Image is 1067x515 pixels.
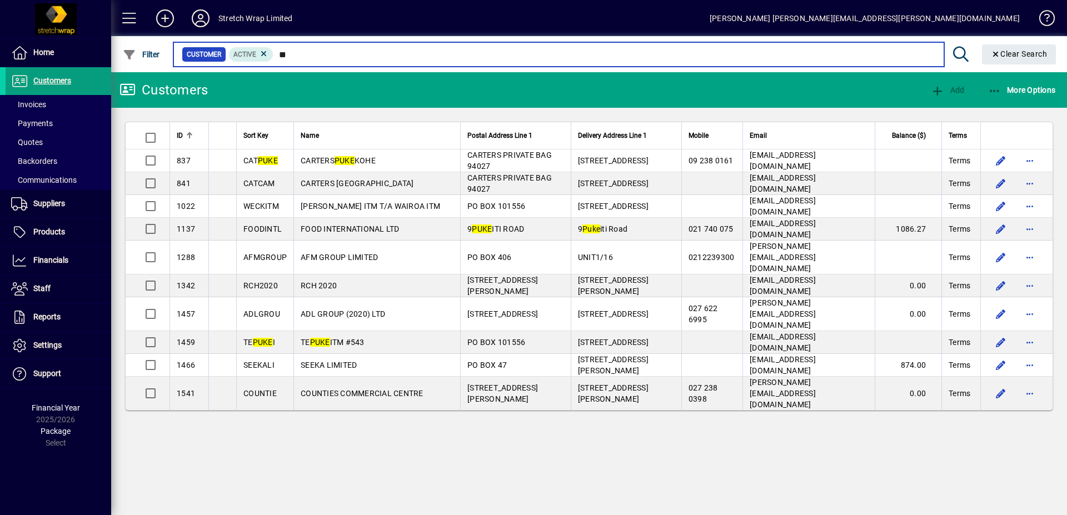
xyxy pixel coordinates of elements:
[301,338,365,347] span: TE ITM #543
[949,337,970,348] span: Terms
[218,9,293,27] div: Stretch Wrap Limited
[11,119,53,128] span: Payments
[243,338,275,347] span: TE I
[233,51,256,58] span: Active
[882,129,936,142] div: Balance ($)
[123,50,160,59] span: Filter
[301,202,440,211] span: [PERSON_NAME] ITM T/A WAIROA ITM
[578,179,649,188] span: [STREET_ADDRESS]
[467,276,538,296] span: [STREET_ADDRESS][PERSON_NAME]
[301,253,378,262] span: AFM GROUP LIMITED
[992,152,1010,169] button: Edit
[750,276,816,296] span: [EMAIL_ADDRESS][DOMAIN_NAME]
[33,284,51,293] span: Staff
[243,389,277,398] span: COUNTIE
[1021,197,1039,215] button: More options
[41,427,71,436] span: Package
[243,281,278,290] span: RCH2020
[750,332,816,352] span: [EMAIL_ADDRESS][DOMAIN_NAME]
[1031,2,1053,38] a: Knowledge Base
[6,332,111,359] a: Settings
[243,156,278,165] span: CAT
[6,360,111,388] a: Support
[335,156,355,165] em: PUKE
[6,275,111,303] a: Staff
[120,44,163,64] button: Filter
[467,151,552,171] span: CARTERS PRIVATE BAG 94027
[949,129,967,142] span: Terms
[177,309,195,318] span: 1457
[992,220,1010,238] button: Edit
[949,155,970,166] span: Terms
[467,173,552,193] span: CARTERS PRIVATE BAG 94027
[33,341,62,349] span: Settings
[1021,220,1039,238] button: More options
[1021,384,1039,402] button: More options
[177,224,195,233] span: 1137
[992,333,1010,351] button: Edit
[6,39,111,67] a: Home
[147,8,183,28] button: Add
[243,309,280,318] span: ADLGROU
[992,305,1010,323] button: Edit
[32,403,80,412] span: Financial Year
[310,338,330,347] em: PUKE
[750,378,816,409] span: [PERSON_NAME][EMAIL_ADDRESS][DOMAIN_NAME]
[6,95,111,114] a: Invoices
[1021,152,1039,169] button: More options
[875,354,941,377] td: 874.00
[243,361,275,369] span: SEEKALI
[467,338,525,347] span: PO BOX 101556
[6,152,111,171] a: Backorders
[119,81,208,99] div: Customers
[6,303,111,331] a: Reports
[750,173,816,193] span: [EMAIL_ADDRESS][DOMAIN_NAME]
[177,129,183,142] span: ID
[11,138,43,147] span: Quotes
[243,129,268,142] span: Sort Key
[985,80,1059,100] button: More Options
[991,49,1048,58] span: Clear Search
[750,242,816,273] span: [PERSON_NAME][EMAIL_ADDRESS][DOMAIN_NAME]
[949,252,970,263] span: Terms
[578,276,649,296] span: [STREET_ADDRESS][PERSON_NAME]
[6,218,111,246] a: Products
[301,281,337,290] span: RCH 2020
[33,256,68,264] span: Financials
[33,312,61,321] span: Reports
[578,129,647,142] span: Delivery Address Line 1
[578,309,649,318] span: [STREET_ADDRESS]
[243,179,275,188] span: CATCAM
[301,389,423,398] span: COUNTIES COMMERCIAL CENTRE
[750,129,767,142] span: Email
[301,156,376,165] span: CARTERS KOHE
[177,202,195,211] span: 1022
[177,389,195,398] span: 1541
[992,356,1010,374] button: Edit
[988,86,1056,94] span: More Options
[6,114,111,133] a: Payments
[689,304,718,324] span: 027 622 6995
[992,277,1010,294] button: Edit
[689,383,718,403] span: 027 238 0398
[1021,174,1039,192] button: More options
[177,129,202,142] div: ID
[992,197,1010,215] button: Edit
[243,202,279,211] span: WECKITM
[11,176,77,184] span: Communications
[689,224,734,233] span: 021 740 075
[892,129,926,142] span: Balance ($)
[467,361,507,369] span: PO BOX 47
[301,129,319,142] span: Name
[949,308,970,319] span: Terms
[301,309,385,318] span: ADL GROUP (2020) LTD
[949,280,970,291] span: Terms
[177,281,195,290] span: 1342
[689,156,734,165] span: 09 238 0161
[949,359,970,371] span: Terms
[177,361,195,369] span: 1466
[177,179,191,188] span: 841
[949,223,970,234] span: Terms
[33,199,65,208] span: Suppliers
[187,49,221,60] span: Customer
